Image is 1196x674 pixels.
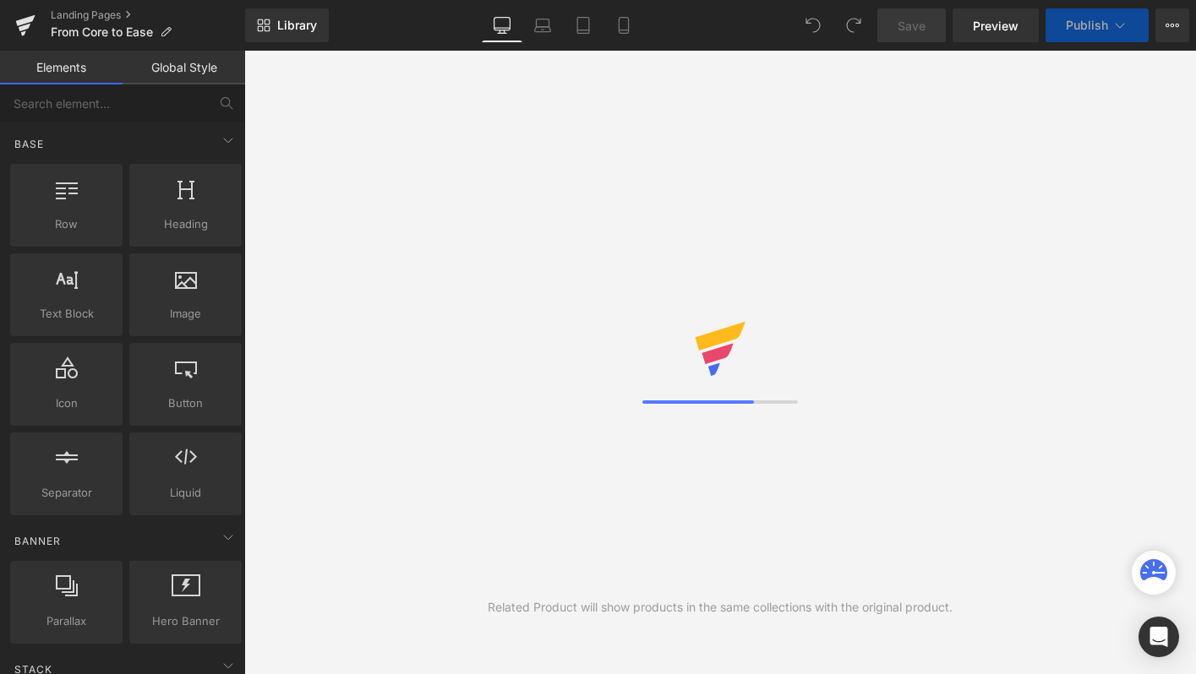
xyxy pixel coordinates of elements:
[13,136,46,152] span: Base
[134,394,237,412] span: Button
[522,8,563,42] a: Laptop
[15,305,117,323] span: Text Block
[134,305,237,323] span: Image
[837,8,871,42] button: Redo
[15,394,117,412] span: Icon
[123,51,245,84] a: Global Style
[134,215,237,233] span: Heading
[953,8,1039,42] a: Preview
[134,612,237,630] span: Hero Banner
[1155,8,1189,42] button: More
[134,484,237,502] span: Liquid
[796,8,830,42] button: Undo
[277,18,317,33] span: Library
[15,612,117,630] span: Parallax
[15,484,117,502] span: Separator
[13,533,63,549] span: Banner
[1046,8,1149,42] button: Publish
[973,17,1019,35] span: Preview
[603,8,644,42] a: Mobile
[1066,19,1108,32] span: Publish
[482,8,522,42] a: Desktop
[488,598,953,617] div: Related Product will show products in the same collections with the original product.
[245,8,329,42] a: New Library
[1139,617,1179,657] div: Open Intercom Messenger
[51,25,153,39] span: From Core to Ease
[15,215,117,233] span: Row
[563,8,603,42] a: Tablet
[51,8,245,22] a: Landing Pages
[898,17,926,35] span: Save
